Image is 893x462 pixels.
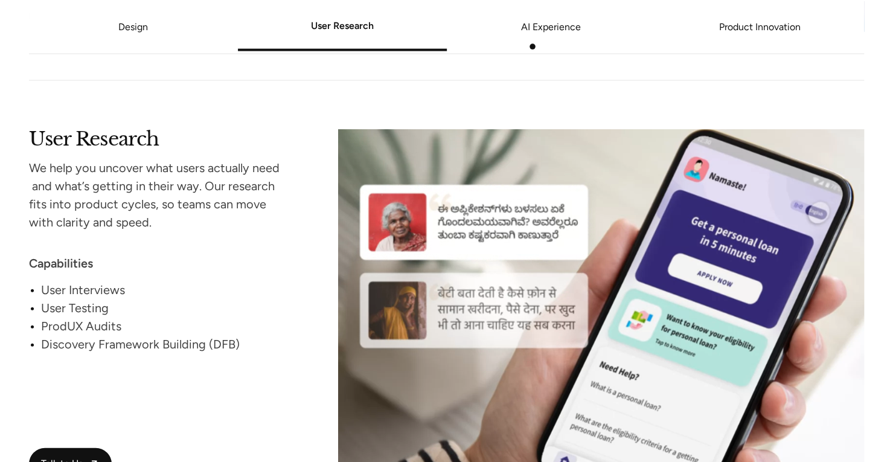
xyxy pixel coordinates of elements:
[41,335,292,353] div: Discovery Framework Building (DFB)
[29,129,292,146] h2: User Research
[118,21,148,33] a: Design
[238,22,447,30] a: User Research
[41,281,292,299] div: User Interviews
[447,24,656,31] a: AI Experience
[655,24,864,31] a: Product Innovation
[29,254,292,272] div: Capabilities
[41,317,292,335] div: ProdUX Audits
[41,299,292,317] div: User Testing
[29,159,292,231] div: We help you uncover what users actually need and what’s getting in their way. Our research fits i...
